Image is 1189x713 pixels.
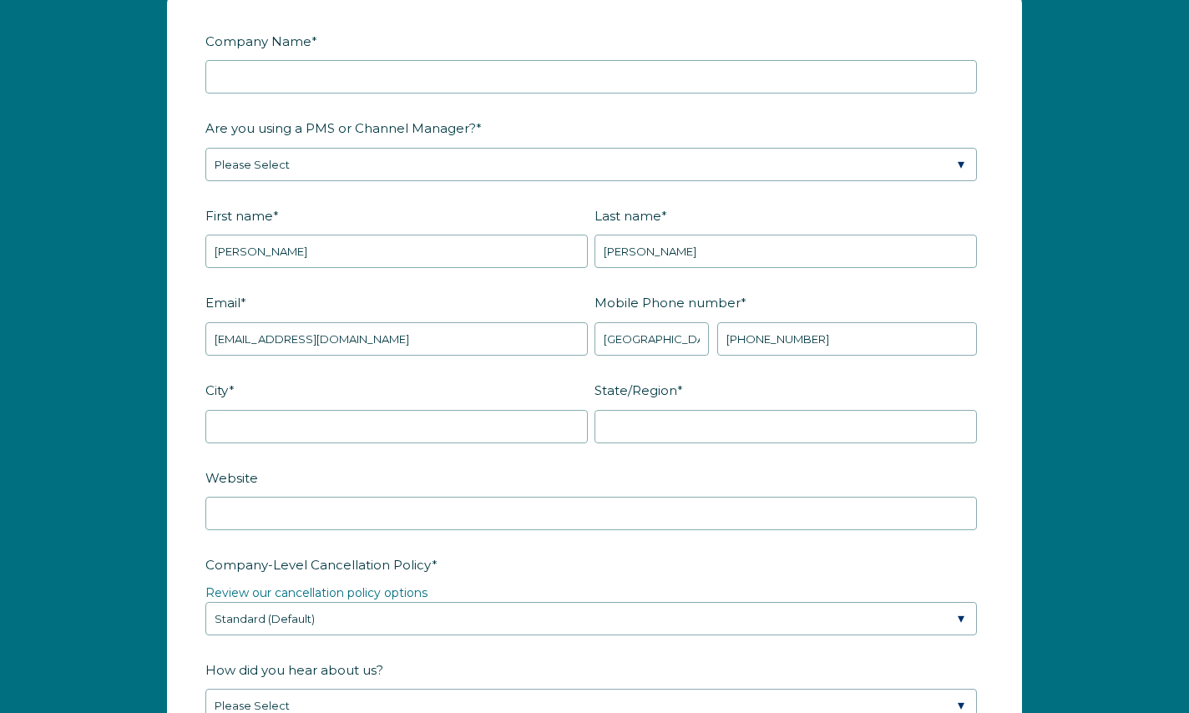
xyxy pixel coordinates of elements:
span: Mobile Phone number [594,290,741,316]
span: Website [205,465,258,491]
span: City [205,377,229,403]
span: First name [205,203,273,229]
a: Review our cancellation policy options [205,585,428,600]
span: Company Name [205,28,311,54]
span: Email [205,290,240,316]
span: State/Region [594,377,677,403]
span: How did you hear about us? [205,657,383,683]
span: Company-Level Cancellation Policy [205,552,432,578]
span: Are you using a PMS or Channel Manager? [205,115,476,141]
span: Last name [594,203,661,229]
